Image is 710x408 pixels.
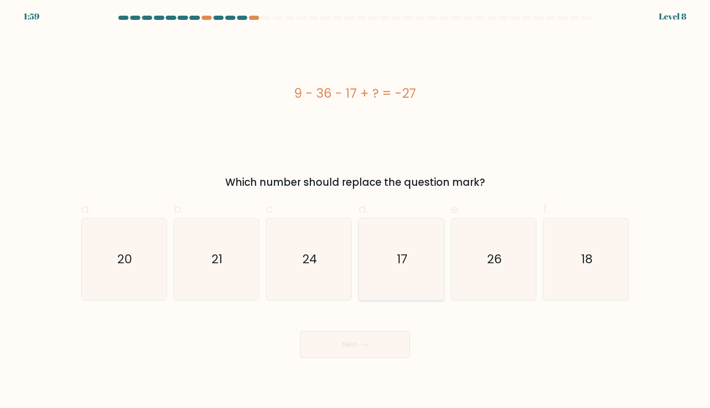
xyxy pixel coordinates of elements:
text: 20 [117,251,132,267]
span: f. [543,201,549,217]
span: e. [451,201,460,217]
div: 9 - 36 - 17 + ? = -27 [81,84,629,103]
text: 17 [397,251,407,267]
span: a. [81,201,91,217]
div: 1:59 [24,10,39,23]
text: 21 [212,251,223,267]
div: Which number should replace the question mark? [86,175,624,190]
text: 18 [581,251,593,267]
div: Level 8 [659,10,686,23]
text: 24 [302,251,317,267]
text: 26 [487,251,502,267]
span: b. [174,201,184,217]
span: c. [266,201,275,217]
span: d. [358,201,369,217]
button: Next [300,331,410,358]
